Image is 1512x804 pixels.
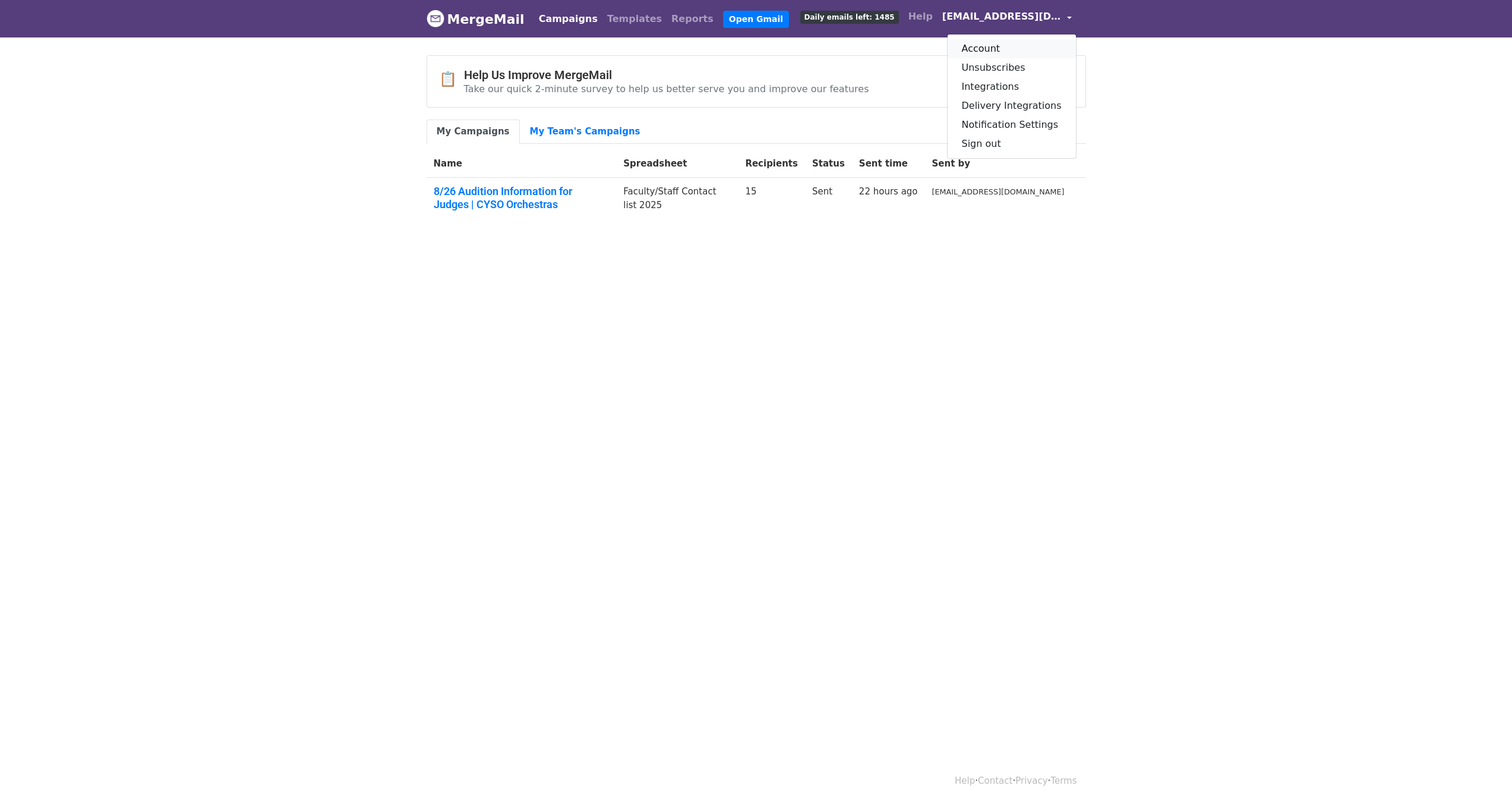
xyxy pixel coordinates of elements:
span: [EMAIL_ADDRESS][DOMAIN_NAME] [942,10,1061,24]
td: Sent [805,178,852,223]
a: Campaigns [534,7,602,31]
td: 15 [738,178,805,223]
a: Contact [978,775,1012,786]
th: Sent by [925,150,1072,178]
a: 8/26 Audition Information for Judges | CYSO Orchestras [434,185,610,211]
p: Take our quick 2-minute survey to help us better serve you and improve our features [464,83,869,95]
th: Recipients [738,150,805,178]
div: [EMAIL_ADDRESS][DOMAIN_NAME] [947,34,1077,159]
h4: Help Us Improve MergeMail [464,68,869,82]
a: Reports [667,7,718,31]
a: Unsubscribes [948,58,1076,77]
a: Templates [602,7,667,31]
a: Help [904,5,937,29]
a: [EMAIL_ADDRESS][DOMAIN_NAME] [937,5,1077,33]
a: Help [955,775,975,786]
a: Terms [1050,775,1077,786]
span: 📋 [439,71,464,88]
td: Faculty/Staff Contact list 2025 [616,178,738,223]
th: Sent time [852,150,925,178]
a: Daily emails left: 1485 [796,5,904,29]
a: Open Gmail [723,11,789,28]
th: Spreadsheet [616,150,738,178]
a: Account [948,39,1076,58]
a: MergeMail [427,7,525,32]
a: 22 hours ago [859,186,918,197]
small: [EMAIL_ADDRESS][DOMAIN_NAME] [932,187,1065,196]
img: MergeMail logo [427,10,444,27]
a: Integrations [948,77,1076,96]
iframe: Chat Widget [1453,747,1512,804]
a: My Team's Campaigns [520,120,651,144]
a: My Campaigns [427,120,520,144]
th: Name [427,150,617,178]
a: Sign out [948,134,1076,153]
span: Daily emails left: 1485 [800,11,899,24]
th: Status [805,150,852,178]
a: Notification Settings [948,115,1076,134]
a: Delivery Integrations [948,96,1076,115]
a: Privacy [1015,775,1047,786]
